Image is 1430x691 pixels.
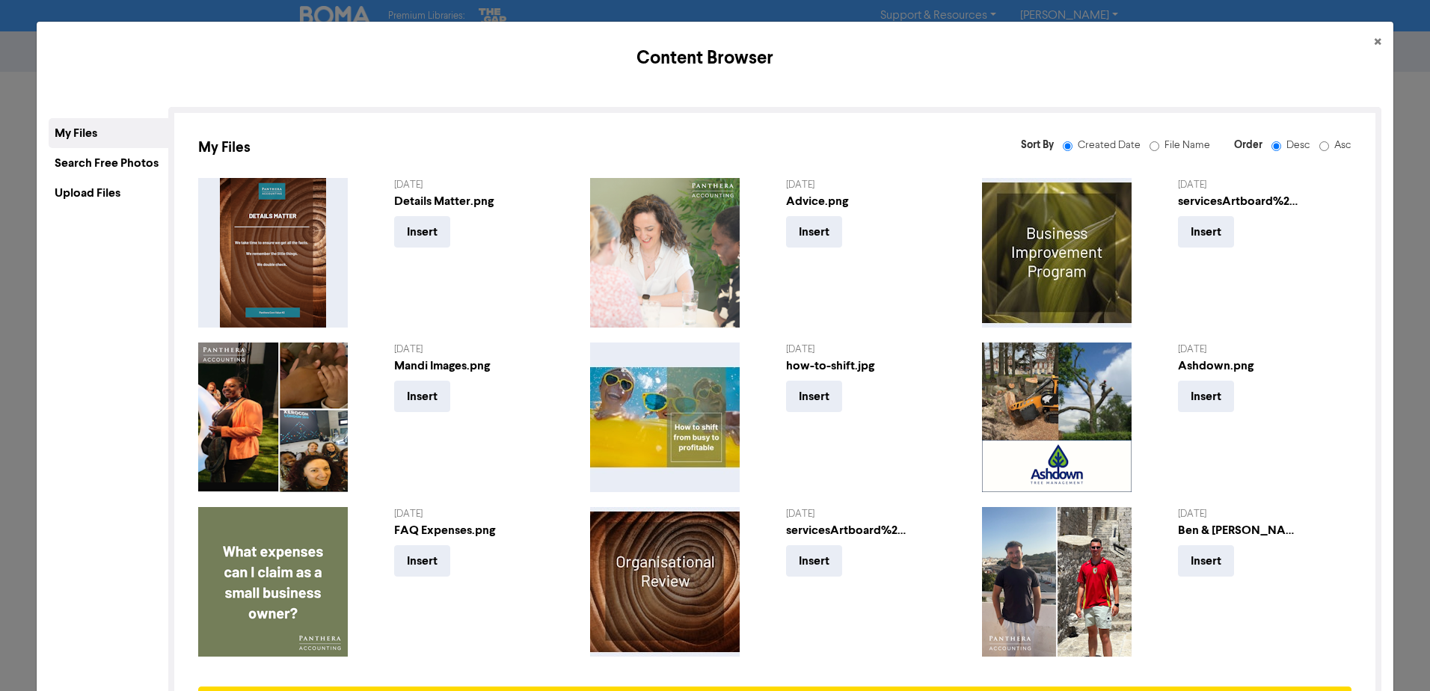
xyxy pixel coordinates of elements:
[1178,381,1234,412] button: Insert
[198,137,764,159] div: My Files
[394,507,568,521] div: [DATE]
[1178,343,1351,357] div: [DATE]
[786,545,842,577] button: Insert
[786,381,842,412] button: Insert
[1319,141,1329,151] input: Asc
[786,343,960,357] div: [DATE]
[1362,22,1393,64] button: Close
[1374,31,1381,54] span: ×
[786,216,842,248] button: Insert
[1178,507,1351,521] div: [DATE]
[1021,138,1054,151] span: Sort By
[49,178,168,208] div: Upload Files
[394,357,514,375] div: Mandi Images.png
[1178,545,1234,577] button: Insert
[1178,216,1234,248] button: Insert
[1178,178,1351,192] div: [DATE]
[786,507,960,521] div: [DATE]
[1066,138,1153,153] label: Created Date
[49,118,168,148] div: My Files
[1178,357,1298,375] div: Ashdown.png
[1178,521,1298,539] div: Ben & Sam.png
[1274,138,1322,153] label: Desc
[1063,141,1072,151] input: Created Date
[786,192,906,210] div: Advice.png
[394,178,568,192] div: [DATE]
[394,545,450,577] button: Insert
[1355,619,1430,691] iframe: Chat Widget
[394,343,568,357] div: [DATE]
[1178,192,1298,210] div: servicesArtboard%202-100.jpg
[786,357,906,375] div: how-to-shift.jpg
[1150,141,1159,151] input: File Name
[49,148,168,178] div: Search Free Photos
[1234,138,1262,151] span: Order
[394,192,514,210] div: Details Matter.png
[1322,138,1351,153] label: Asc
[394,521,514,539] div: FAQ Expenses.png
[1153,138,1210,153] label: File Name
[1271,141,1281,151] input: Desc
[786,178,960,192] div: [DATE]
[49,45,1362,72] h5: Content Browser
[786,521,906,539] div: servicesArtboard%206-100.jpg
[394,381,450,412] button: Insert
[394,216,450,248] button: Insert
